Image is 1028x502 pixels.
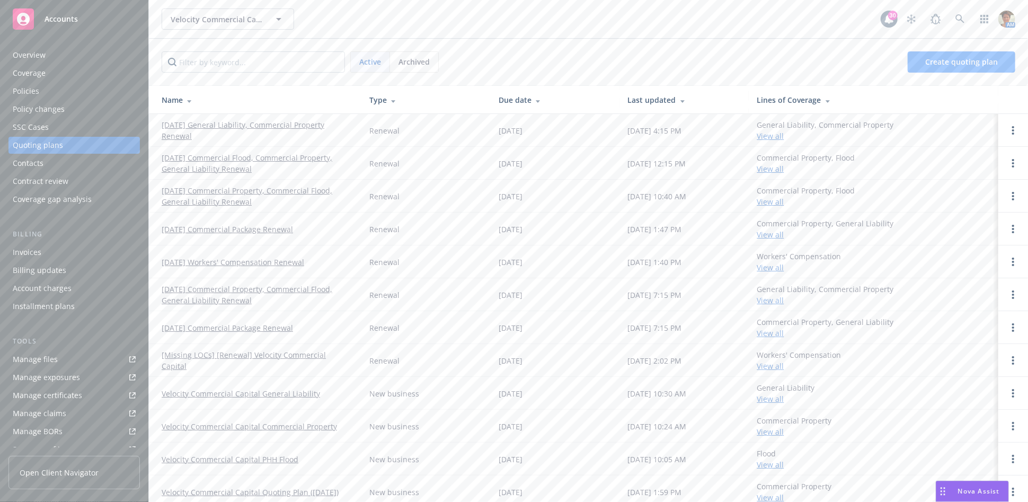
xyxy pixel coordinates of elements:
[13,423,63,440] div: Manage BORs
[369,388,419,399] div: New business
[757,427,784,437] a: View all
[162,349,352,372] a: [Missing LOCs] [Renewal] Velocity Commercial Capital
[171,14,262,25] span: Velocity Commercial Capital
[757,262,784,272] a: View all
[8,119,140,136] a: SSC Cases
[998,11,1015,28] img: photo
[757,94,990,105] div: Lines of Coverage
[936,481,1009,502] button: Nova Assist
[8,441,140,458] a: Summary of insurance
[1007,354,1020,367] a: Open options
[162,152,352,174] a: [DATE] Commercial Flood, Commercial Property, General Liability Renewal
[958,487,1000,496] span: Nova Assist
[1007,190,1020,202] a: Open options
[13,173,68,190] div: Contract review
[162,322,293,333] a: [DATE] Commercial Package Renewal
[8,298,140,315] a: Installment plans
[499,191,522,202] div: [DATE]
[499,257,522,268] div: [DATE]
[13,47,46,64] div: Overview
[925,8,946,30] a: Report a Bug
[1007,256,1020,268] a: Open options
[13,101,65,118] div: Policy changes
[369,421,419,432] div: New business
[925,57,998,67] span: Create quoting plan
[757,415,832,437] div: Commercial Property
[757,361,784,371] a: View all
[8,229,140,240] div: Billing
[936,481,950,501] div: Drag to move
[8,137,140,154] a: Quoting plans
[162,388,320,399] a: Velocity Commercial Capital General Liability
[1007,288,1020,301] a: Open options
[369,125,400,136] div: Renewal
[8,423,140,440] a: Manage BORs
[499,454,522,465] div: [DATE]
[13,405,66,422] div: Manage claims
[628,125,682,136] div: [DATE] 4:15 PM
[499,158,522,169] div: [DATE]
[499,421,522,432] div: [DATE]
[1007,124,1020,137] a: Open options
[8,65,140,82] a: Coverage
[757,185,855,207] div: Commercial Property, Flood
[8,280,140,297] a: Account charges
[398,56,430,67] span: Archived
[8,351,140,368] a: Manage files
[628,487,682,498] div: [DATE] 1:59 PM
[8,101,140,118] a: Policy changes
[13,119,49,136] div: SSC Cases
[13,244,41,261] div: Invoices
[1007,453,1020,465] a: Open options
[499,94,611,105] div: Due date
[369,257,400,268] div: Renewal
[628,388,687,399] div: [DATE] 10:30 AM
[162,224,293,235] a: [DATE] Commercial Package Renewal
[757,382,815,404] div: General Liability
[369,289,400,301] div: Renewal
[628,454,687,465] div: [DATE] 10:05 AM
[13,83,39,100] div: Policies
[1007,321,1020,334] a: Open options
[162,257,304,268] a: [DATE] Workers' Compensation Renewal
[757,119,894,142] div: General Liability, Commercial Property
[13,262,66,279] div: Billing updates
[162,94,352,105] div: Name
[162,119,352,142] a: [DATE] General Liability, Commercial Property Renewal
[628,322,682,333] div: [DATE] 7:15 PM
[757,394,784,404] a: View all
[1007,486,1020,498] a: Open options
[359,56,381,67] span: Active
[1007,387,1020,400] a: Open options
[162,421,337,432] a: Velocity Commercial Capital Commercial Property
[757,164,784,174] a: View all
[757,152,855,174] div: Commercial Property, Flood
[13,351,58,368] div: Manage files
[8,83,140,100] a: Policies
[499,388,522,399] div: [DATE]
[8,173,140,190] a: Contract review
[13,441,93,458] div: Summary of insurance
[499,224,522,235] div: [DATE]
[13,280,72,297] div: Account charges
[369,224,400,235] div: Renewal
[757,230,784,240] a: View all
[908,51,1015,73] a: Create quoting plan
[8,369,140,386] a: Manage exposures
[13,155,43,172] div: Contacts
[1007,420,1020,433] a: Open options
[628,94,740,105] div: Last updated
[628,355,682,366] div: [DATE] 2:02 PM
[162,8,294,30] button: Velocity Commercial Capital
[950,8,971,30] a: Search
[8,155,140,172] a: Contacts
[369,94,482,105] div: Type
[369,355,400,366] div: Renewal
[757,131,784,141] a: View all
[13,137,63,154] div: Quoting plans
[8,4,140,34] a: Accounts
[162,185,352,207] a: [DATE] Commercial Property, Commercial Flood, General Liability Renewal
[628,289,682,301] div: [DATE] 7:15 PM
[757,448,784,470] div: Flood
